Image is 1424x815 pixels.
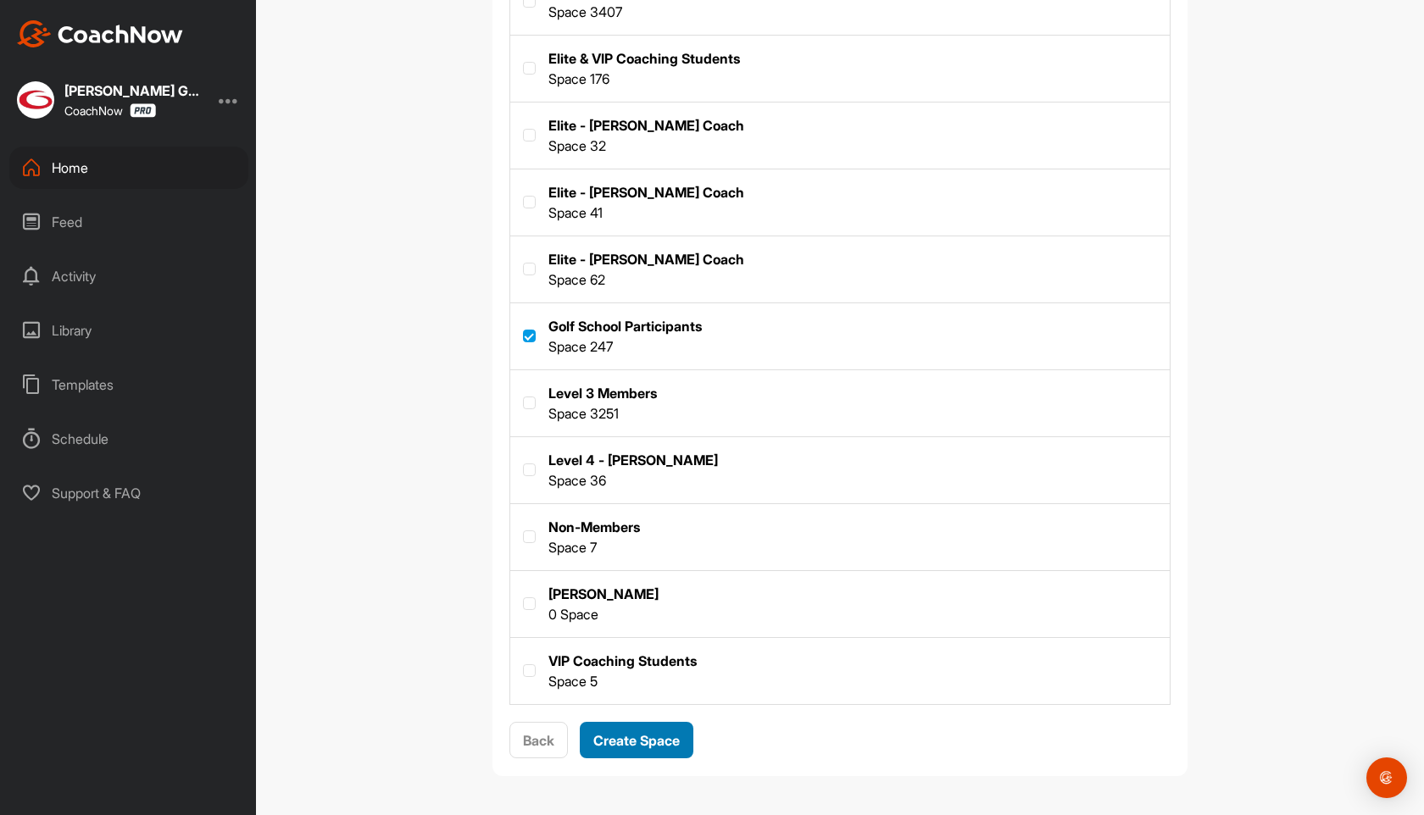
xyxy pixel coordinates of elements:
[9,309,248,352] div: Library
[9,201,248,243] div: Feed
[9,472,248,514] div: Support & FAQ
[9,147,248,189] div: Home
[580,722,693,758] button: Create Space
[9,418,248,460] div: Schedule
[64,103,156,118] div: CoachNow
[130,103,156,118] img: CoachNow Pro
[64,84,200,97] div: [PERSON_NAME] Golf
[17,81,54,119] img: square_0aee7b555779b671652530bccc5f12b4.jpg
[509,722,568,758] button: Back
[523,732,554,749] span: Back
[593,732,680,749] span: Create Space
[17,20,183,47] img: CoachNow
[9,255,248,297] div: Activity
[1366,757,1407,798] div: Open Intercom Messenger
[9,363,248,406] div: Templates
